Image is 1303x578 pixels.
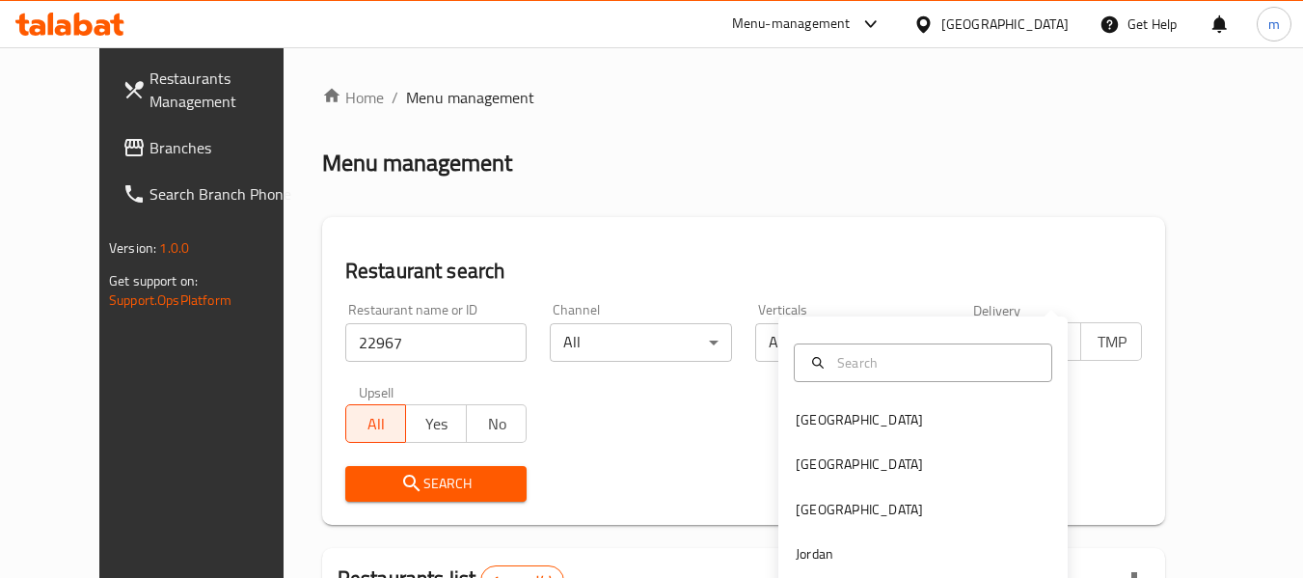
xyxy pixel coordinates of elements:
button: Search [345,466,528,502]
nav: breadcrumb [322,86,1165,109]
span: Get support on: [109,268,198,293]
h2: Restaurant search [345,257,1142,286]
a: Home [322,86,384,109]
label: Delivery [973,303,1021,317]
a: Search Branch Phone [107,171,317,217]
span: No [475,410,520,438]
label: Upsell [359,385,394,399]
div: [GEOGRAPHIC_DATA] [796,499,923,520]
span: All [354,410,399,438]
span: Search Branch Phone [149,182,302,206]
div: Menu-management [732,13,851,36]
div: All [550,323,732,362]
input: Search for restaurant name or ID.. [345,323,528,362]
span: Search [361,472,512,496]
a: Restaurants Management [107,55,317,124]
a: Branches [107,124,317,171]
span: 1.0.0 [159,235,189,261]
span: Version: [109,235,156,261]
button: TMP [1080,322,1142,361]
input: Search [829,352,1040,373]
span: Menu management [406,86,534,109]
button: Yes [405,404,467,443]
li: / [392,86,398,109]
div: Jordan [796,543,833,564]
div: [GEOGRAPHIC_DATA] [796,454,923,475]
span: Restaurants Management [149,67,302,113]
a: Support.OpsPlatform [109,288,231,313]
div: [GEOGRAPHIC_DATA] [941,14,1069,35]
div: All [755,323,937,362]
button: All [345,404,407,443]
span: m [1268,14,1280,35]
div: [GEOGRAPHIC_DATA] [796,409,923,430]
span: Branches [149,136,302,159]
span: Yes [414,410,459,438]
span: TMP [1089,328,1134,356]
button: No [466,404,528,443]
h2: Menu management [322,148,512,179]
